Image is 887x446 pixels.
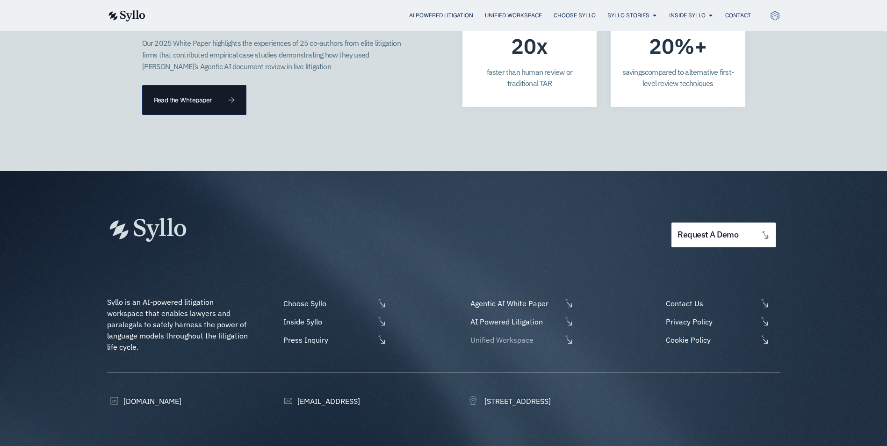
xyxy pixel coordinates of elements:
span: [EMAIL_ADDRESS] [295,396,360,407]
span: [DOMAIN_NAME] [121,396,181,407]
span: Unified Workspace [468,334,562,345]
a: Read the Whitepaper [142,85,247,115]
img: syllo [107,10,145,22]
a: Agentic AI White Paper [468,298,574,309]
span: [STREET_ADDRESS] [482,396,551,407]
span: x [536,40,548,51]
a: Contact [725,11,751,20]
span: Contact Us [663,298,757,309]
a: Choose Syllo [281,298,387,309]
span: Agentic AI White Paper [468,298,562,309]
span: Choose Syllo [281,298,375,309]
a: Unified Workspace [485,11,542,20]
span: savings [622,67,645,77]
a: Syllo Stories [607,11,649,20]
span: Syllo is an AI-powered litigation workspace that enables lawyers and paralegals to safely harness... [107,297,250,352]
div: Menu Toggle [164,11,751,20]
a: Choose Syllo [554,11,596,20]
span: Press Inquiry [281,334,375,345]
span: Cookie Policy [663,334,757,345]
span: compared to alternative first-level review techniques [642,67,734,88]
a: Inside Syllo [669,11,706,20]
span: 20 [511,40,536,51]
a: Inside Syllo [281,316,387,327]
span: AI Powered Litigation [468,316,562,327]
span: Privacy Policy [663,316,757,327]
a: [STREET_ADDRESS] [468,396,551,407]
span: %+ [674,40,707,51]
a: request a demo [671,223,775,247]
a: Privacy Policy [663,316,780,327]
a: AI Powered Litigation [468,316,574,327]
a: Cookie Policy [663,334,780,345]
a: [EMAIL_ADDRESS] [281,396,360,407]
span: request a demo [678,230,738,239]
span: Inside Syllo [281,316,375,327]
a: AI Powered Litigation [409,11,473,20]
span: faster than human review or traditional TAR [487,67,572,88]
a: Unified Workspace [468,334,574,345]
a: Contact Us [663,298,780,309]
span: 20 [649,40,674,51]
a: [DOMAIN_NAME] [107,396,181,407]
p: Speed and accuracy that can transform your case - demonstrated over and over in live litigation. ... [142,3,407,72]
nav: Menu [164,11,751,20]
a: Press Inquiry [281,334,387,345]
span: Read the Whitepaper [154,97,212,103]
